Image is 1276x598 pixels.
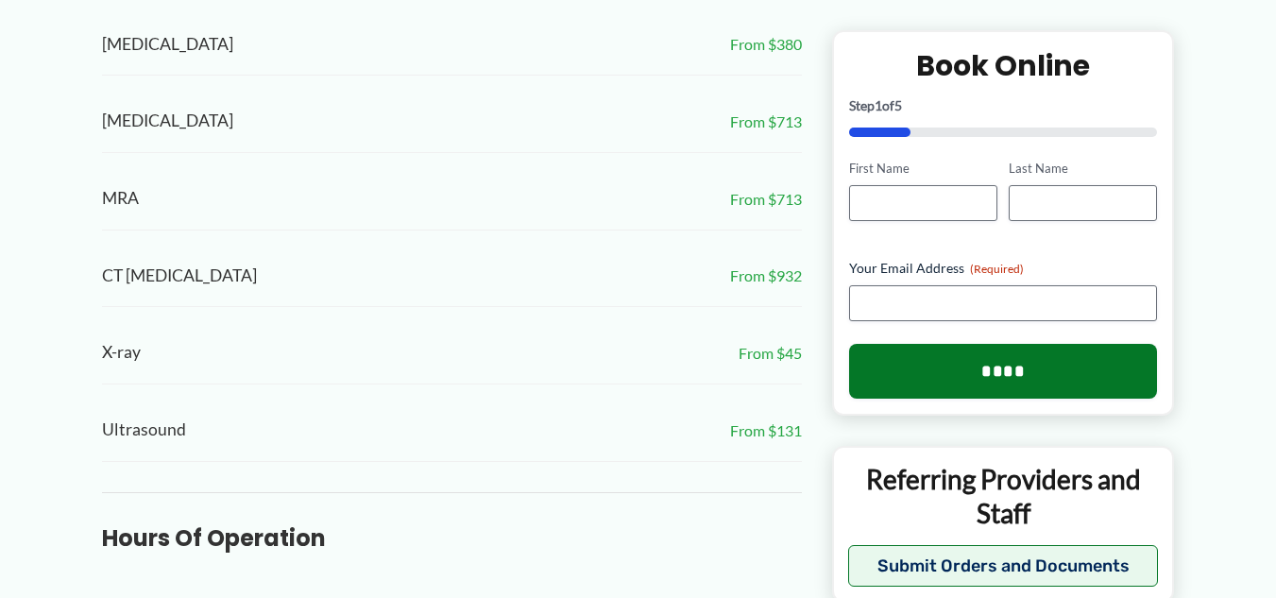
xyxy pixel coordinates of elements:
[894,97,902,113] span: 5
[849,99,1158,112] p: Step of
[848,544,1159,586] button: Submit Orders and Documents
[970,262,1024,276] span: (Required)
[102,337,141,368] span: X-ray
[730,417,802,445] span: From $131
[730,108,802,136] span: From $713
[848,462,1159,531] p: Referring Providers and Staff
[849,160,997,178] label: First Name
[102,415,186,446] span: Ultrasound
[102,106,233,137] span: [MEDICAL_DATA]
[875,97,882,113] span: 1
[730,262,802,290] span: From $932
[730,185,802,214] span: From $713
[849,259,1158,278] label: Your Email Address
[1009,160,1157,178] label: Last Name
[102,523,802,553] h3: Hours of Operation
[849,47,1158,84] h2: Book Online
[739,339,802,367] span: From $45
[730,30,802,59] span: From $380
[102,29,233,60] span: [MEDICAL_DATA]
[102,261,257,292] span: CT [MEDICAL_DATA]
[102,183,139,214] span: MRA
